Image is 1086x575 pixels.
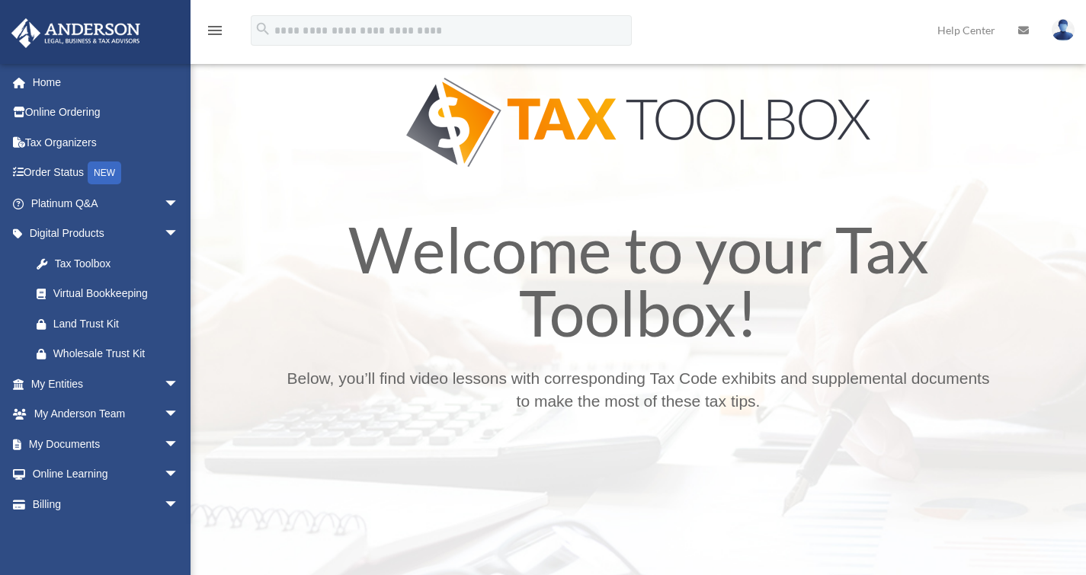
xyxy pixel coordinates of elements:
[206,27,224,40] a: menu
[11,399,202,430] a: My Anderson Teamarrow_drop_down
[11,459,202,490] a: Online Learningarrow_drop_down
[280,218,997,352] h1: Welcome to your Tax Toolbox!
[164,489,194,520] span: arrow_drop_down
[164,369,194,400] span: arrow_drop_down
[11,519,202,550] a: Events Calendar
[164,459,194,490] span: arrow_drop_down
[406,78,870,167] img: Tax Tool Box Logo
[164,399,194,430] span: arrow_drop_down
[11,188,202,219] a: Platinum Q&Aarrow_drop_down
[11,489,202,519] a: Billingarrow_drop_down
[164,429,194,460] span: arrow_drop_down
[53,344,183,363] div: Wholesale Trust Kit
[164,219,194,250] span: arrow_drop_down
[1052,19,1075,41] img: User Pic
[11,219,202,249] a: Digital Productsarrow_drop_down
[11,67,202,97] a: Home
[11,369,202,399] a: My Entitiesarrow_drop_down
[7,18,145,48] img: Anderson Advisors Platinum Portal
[88,161,121,184] div: NEW
[164,188,194,219] span: arrow_drop_down
[11,429,202,459] a: My Documentsarrow_drop_down
[53,315,183,334] div: Land Trust Kit
[21,248,194,279] a: Tax Toolbox
[11,158,202,189] a: Order StatusNEW
[21,279,202,309] a: Virtual Bookkeeping
[21,339,202,369] a: Wholesale Trust Kit
[11,127,202,158] a: Tax Organizers
[11,97,202,128] a: Online Ordering
[21,308,202,339] a: Land Trust Kit
[255,21,271,37] i: search
[206,21,224,40] i: menu
[280,367,997,412] p: Below, you’ll find video lessons with corresponding Tax Code exhibits and supplemental documents ...
[53,284,183,303] div: Virtual Bookkeeping
[53,254,175,273] div: Tax Toolbox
